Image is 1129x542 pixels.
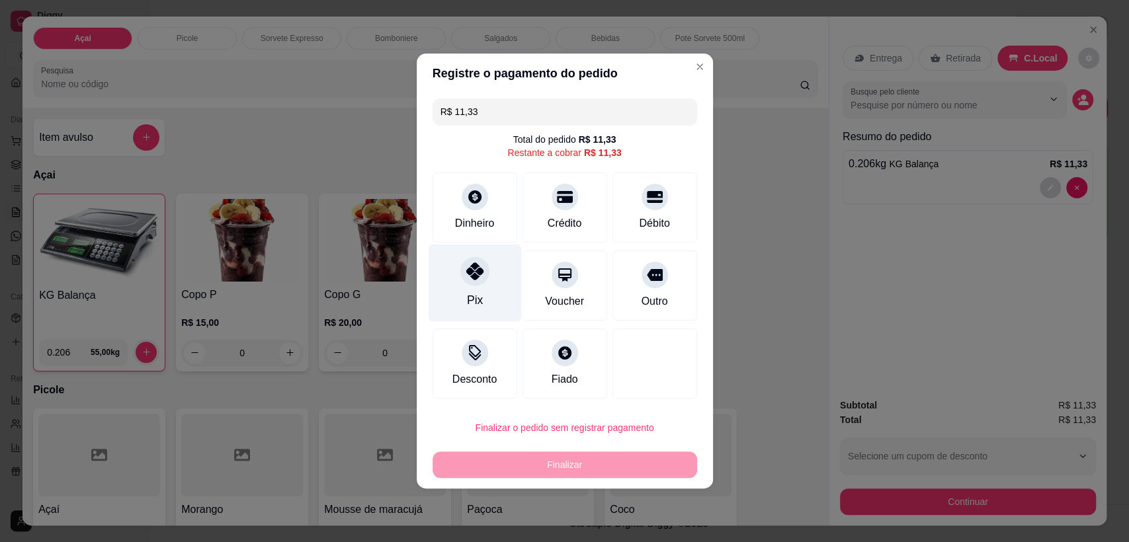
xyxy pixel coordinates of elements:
[440,98,689,125] input: Ex.: hambúrguer de cordeiro
[466,291,482,309] div: Pix
[548,215,582,231] div: Crédito
[452,371,497,387] div: Desconto
[513,133,616,146] div: Total do pedido
[551,371,577,387] div: Fiado
[584,146,622,159] div: R$ 11,33
[579,133,616,146] div: R$ 11,33
[507,146,621,159] div: Restante a cobrar
[417,54,713,93] header: Registre o pagamento do pedido
[639,215,669,231] div: Débito
[455,215,495,231] div: Dinheiro
[433,414,697,441] button: Finalizar o pedido sem registrar pagamento
[545,293,584,309] div: Voucher
[641,293,667,309] div: Outro
[689,56,710,77] button: Close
